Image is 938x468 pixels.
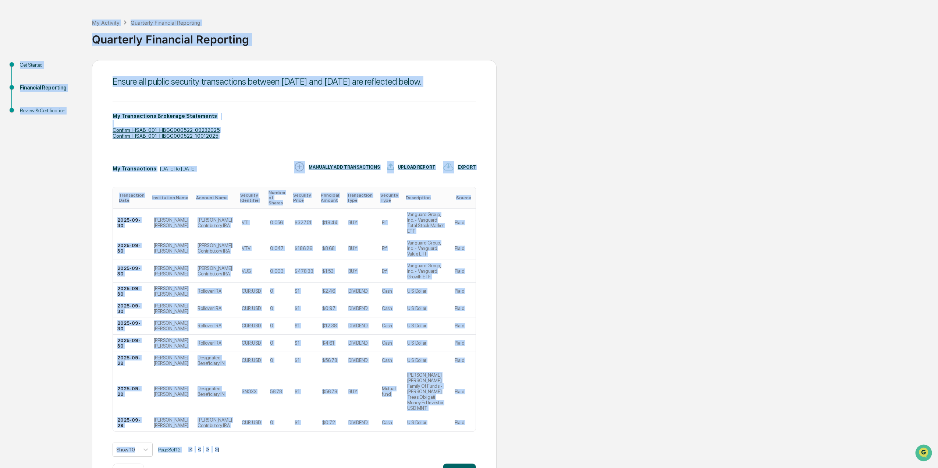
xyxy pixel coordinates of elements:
[242,288,261,294] div: CUR:USD
[113,209,149,237] td: 2025-09-30
[270,220,283,225] div: 0.056
[270,389,282,394] div: 56.78
[295,220,311,225] div: $327.51
[193,317,237,335] td: Rollover IRA
[270,246,284,251] div: 0.047
[113,237,149,260] td: 2025-09-30
[382,323,392,328] div: Cash
[160,166,196,172] div: [DATE] to [DATE]
[322,306,335,311] div: $0.97
[242,389,257,394] div: SNOXX
[242,220,249,225] div: VTI
[154,320,189,331] div: [PERSON_NAME] [PERSON_NAME]
[322,389,337,394] div: $56.78
[450,283,476,300] td: Plaid
[450,369,476,414] td: Plaid
[242,358,261,363] div: CUR:USD
[321,193,341,203] div: Toggle SortBy
[450,237,476,260] td: Plaid
[407,240,446,257] div: Vanguard Group, Inc. - Vanguard Value ETF
[20,107,80,115] div: Review & Certification
[450,209,476,237] td: Plaid
[269,190,287,205] div: Toggle SortBy
[7,94,13,99] div: 🖐️
[407,358,426,363] div: U S Dollar
[322,268,334,274] div: $1.53
[4,104,49,117] a: 🔎Data Lookup
[20,61,80,69] div: Get Started
[242,246,251,251] div: VTV
[196,446,203,453] button: <
[15,107,46,114] span: Data Lookup
[242,340,261,346] div: CUR:USD
[154,303,189,314] div: [PERSON_NAME] [PERSON_NAME]
[295,323,299,328] div: $1
[382,268,387,274] div: Etf
[382,306,392,311] div: Cash
[322,246,335,251] div: $8.68
[242,323,261,328] div: CUR:USD
[193,335,237,352] td: Rollover IRA
[348,340,367,346] div: DIVIDEND
[154,265,189,277] div: [PERSON_NAME] [PERSON_NAME]
[322,420,335,425] div: $0.72
[348,420,367,425] div: DIVIDEND
[7,56,21,70] img: 1746055101610-c473b297-6a78-478c-a979-82029cc54cd1
[154,355,189,366] div: [PERSON_NAME] [PERSON_NAME]
[407,263,446,279] div: Vanguard Group, Inc. - Vanguard Growth ETF
[295,358,299,363] div: $1
[113,335,149,352] td: 2025-09-30
[348,306,367,311] div: DIVIDEND
[113,133,476,139] div: Confirm_HSAB_001_HBGG000522_10012025
[450,260,476,283] td: Plaid
[242,306,261,311] div: CUR:USD
[322,220,337,225] div: $18.44
[450,352,476,369] td: Plaid
[270,340,273,346] div: 0
[213,446,221,453] button: >|
[295,420,299,425] div: $1
[382,340,392,346] div: Cash
[295,268,313,274] div: $478.33
[154,243,189,254] div: [PERSON_NAME] [PERSON_NAME]
[15,93,47,100] span: Preclearance
[7,108,13,113] div: 🔎
[25,64,93,70] div: We're available if you need us!
[407,340,426,346] div: U S Dollar
[7,15,134,27] p: How can we help?
[186,446,195,453] button: |<
[348,323,367,328] div: DIVIDEND
[113,414,149,431] td: 2025-09-29
[387,161,394,172] img: UPLOAD REPORT
[113,113,217,119] div: My Transactions Brokerage Statements
[295,340,299,346] div: $1
[322,288,335,294] div: $2.46
[193,369,237,414] td: Designated Beneficiary IN
[113,127,476,133] div: Confirm_HSAB_001_HBGG000522_09232025
[113,166,156,172] div: My Transactions
[113,300,149,317] td: 2025-09-30
[154,338,189,349] div: [PERSON_NAME] [PERSON_NAME]
[382,220,387,225] div: Etf
[50,90,94,103] a: 🗄️Attestations
[309,165,380,170] div: MANUALLY ADD TRANSACTIONS
[131,20,200,26] div: Quarterly Financial Reporting
[348,246,357,251] div: BUY
[270,323,273,328] div: 0
[270,420,273,425] div: 0
[61,93,91,100] span: Attestations
[348,358,367,363] div: DIVIDEND
[270,306,273,311] div: 0
[158,447,181,453] span: Page 3 of 12
[348,220,357,225] div: BUY
[119,193,146,203] div: Toggle SortBy
[20,84,80,92] div: Financial Reporting
[113,260,149,283] td: 2025-09-30
[113,369,149,414] td: 2025-09-29
[348,389,357,394] div: BUY
[152,195,191,200] div: Toggle SortBy
[242,420,261,425] div: CUR:USD
[154,417,189,428] div: [PERSON_NAME] [PERSON_NAME]
[380,193,400,203] div: Toggle SortBy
